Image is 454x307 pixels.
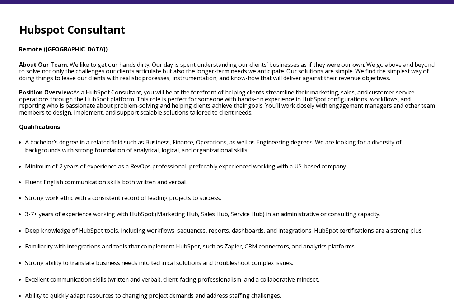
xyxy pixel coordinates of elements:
h3: : We like to get our hands dirty. Our day is spent understanding our clients’ businesses as if th... [19,61,435,81]
p: Strong ability to translate business needs into technical solutions and troubleshoot complex issues. [25,259,435,267]
p: Minimum of 2 years of experience as a RevOps professional, preferably experienced working with a ... [25,162,435,170]
p: Strong work ethic with a consistent record of leading projects to success. [25,194,435,202]
strong: About Our Team [19,61,67,69]
strong: Remote ([GEOGRAPHIC_DATA]) [19,45,108,53]
p: Excellent communication skills (written and verbal), client-facing professionalism, and a collabo... [25,275,435,283]
p: Deep knowledge of HubSpot tools, including workflows, sequences, reports, dashboards, and integra... [25,227,435,234]
p: Fluent English communication skills both written and verbal. [25,178,435,186]
h2: Hubspot Consultant [19,22,435,37]
p: 3-7+ years of experience working with HubSpot (Marketing Hub, Sales Hub, Service Hub) in an admin... [25,210,435,218]
span: As a HubSpot Consultant, you will be at the forefront of helping clients streamline their marketi... [19,88,435,116]
p: Familiarity with integrations and tools that complement HubSpot, such as Zapier, CRM connectors, ... [25,242,435,250]
p: Ability to quickly adapt resources to changing project demands and address staffing challenges. [25,292,435,299]
p: A bachelor’s degree in a related field such as Business, Finance, Operations, as well as Engineer... [25,138,435,154]
strong: Position Overview: [19,88,73,96]
strong: Qualifications [19,123,60,131]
